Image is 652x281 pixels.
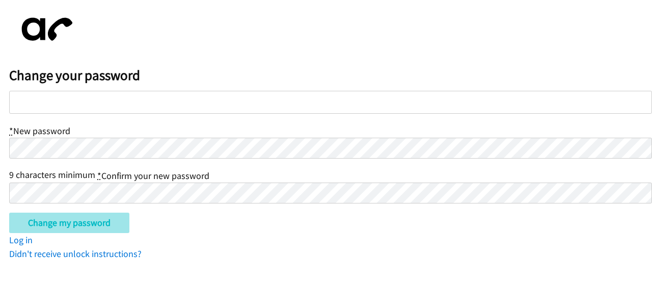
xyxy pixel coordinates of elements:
a: Didn't receive unlock instructions? [9,248,142,260]
abbr: required [97,170,101,182]
img: aphone-8a226864a2ddd6a5e75d1ebefc011f4aa8f32683c2d82f3fb0802fe031f96514.svg [9,9,80,49]
span: 9 characters minimum [9,169,95,181]
a: Log in [9,234,33,246]
input: Change my password [9,213,129,233]
abbr: required [9,125,13,137]
label: New password [9,125,70,137]
label: Confirm your new password [97,170,209,182]
h2: Change your password [9,67,652,84]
